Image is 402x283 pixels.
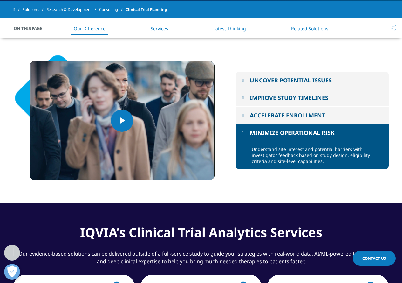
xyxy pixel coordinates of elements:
[353,251,396,266] a: Contact Us
[46,4,99,15] a: Research & Development
[74,25,106,32] a: Our Difference
[362,256,386,261] span: Contact Us
[236,107,389,124] button: ACCELERATE ENROLLMENT
[236,89,389,106] button: IMPROVE STUDY TIMELINES
[99,4,126,15] a: Consulting
[14,54,204,187] img: shape-4.png
[252,146,384,164] div: Understand site interest and potential barriers with investigator feedback based on study design,...
[250,76,332,84] div: UNCOVER POTENTIAL ISSUES
[14,25,49,32] span: On This Page
[250,94,328,102] div: IMPROVE STUDY TIMELINES
[236,72,389,89] button: UNCOVER POTENTIAL ISSUES
[14,250,389,265] p: Our evidence-based solutions can be delivered outside of a full-service study to guide your strat...
[111,110,133,132] button: Play Video
[14,223,389,250] h3: IQVIA’s Clinical Trial Analytics Services
[236,124,389,141] button: MINIMIZE OPERATIONAL RISK
[250,129,335,137] div: MINIMIZE OPERATIONAL RISK
[4,264,20,280] button: Open Preferences
[23,4,46,15] a: Solutions
[30,61,215,180] video-js: Video Player
[291,25,328,32] a: Related Solutions
[250,111,325,119] div: ACCELERATE ENROLLMENT
[126,4,167,15] span: Clinical Trial Planning
[151,25,168,32] a: Services
[213,25,246,32] a: Latest Thinking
